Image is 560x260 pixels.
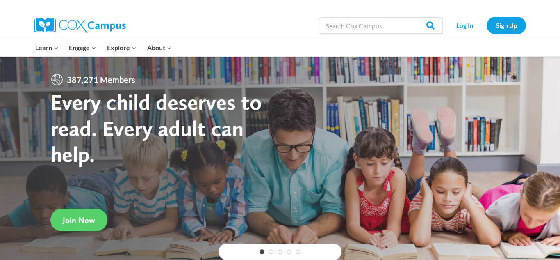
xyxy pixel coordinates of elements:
[147,42,172,53] span: About
[50,209,107,231] a: Join Now
[296,249,300,254] a: 5
[487,17,526,34] a: Sign Up
[63,215,95,225] span: Join Now
[50,89,262,167] strong: Every child deserves to read. Every adult can help.
[278,249,282,254] a: 3
[107,42,137,53] span: Explore
[269,249,273,254] a: 2
[69,42,96,53] span: Engage
[64,73,139,86] span: 387,271 Members
[35,42,59,53] span: Learn
[30,39,177,56] nav: Primary Navigation
[287,249,291,254] a: 4
[320,17,443,34] input: Search Cox Campus
[447,17,526,34] nav: Secondary Navigation
[34,18,126,33] img: Cox Campus
[447,17,483,34] a: Log In
[260,249,264,254] a: 1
